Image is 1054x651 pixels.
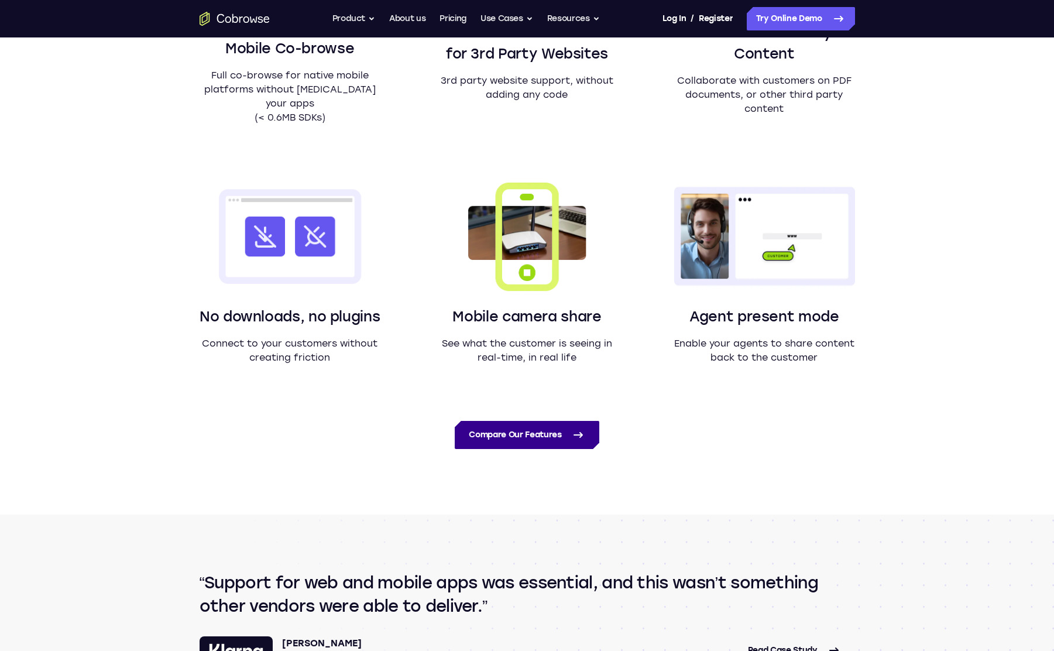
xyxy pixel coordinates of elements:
[200,571,855,618] q: Support for web and mobile apps was essential, and this wasn’t something other vendors were able ...
[480,7,533,30] button: Use Cases
[200,337,380,365] p: Connect to your customers without creating friction
[674,22,854,64] h3: PDFs and 3rd Party Content
[389,7,425,30] a: About us
[200,306,380,327] h3: No downloads, no plugins
[200,68,380,125] p: Full co-browse for native mobile platforms without [MEDICAL_DATA] your apps (< 0.6MB SDKs)
[332,7,376,30] button: Product
[674,306,854,327] h3: Agent present mode
[674,337,854,365] p: Enable your agents to share content back to the customer
[662,7,686,30] a: Log In
[437,306,617,327] h3: Mobile camera share
[200,12,270,26] a: Go to the home page
[437,22,617,64] h3: "Universal" Co-browse for 3rd Party Websites
[437,74,617,102] p: 3rd party website support, without adding any code
[547,7,600,30] button: Resources
[437,337,617,365] p: See what the customer is seeing in real-time, in real life
[200,17,380,59] h3: Android & iOS Mobile Co-browse
[699,7,733,30] a: Register
[674,74,854,116] p: Collaborate with customers on PDF documents, or other third party content
[691,12,694,26] span: /
[282,636,531,650] p: [PERSON_NAME]
[747,7,855,30] a: Try Online Demo
[674,181,854,292] img: An agent to the left presenting their screen to a customer
[455,421,599,449] a: Compare Our Features
[440,7,466,30] a: Pricing
[200,181,380,292] img: A browser window with two icons crossed out: download and plugin
[437,181,617,292] img: An image representation of a mobile phone capturing video from its camera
